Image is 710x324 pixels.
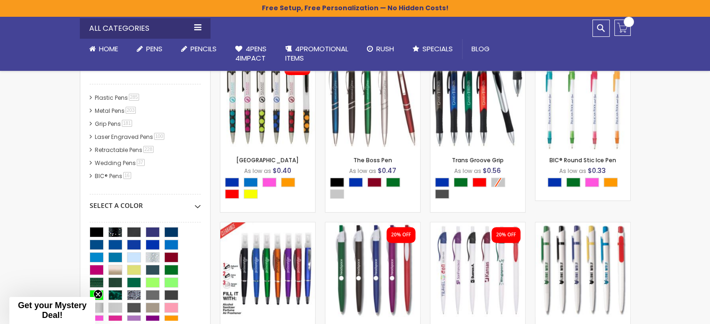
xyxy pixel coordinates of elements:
div: Green [386,178,400,187]
div: Orange [281,178,295,187]
a: 2 in 1 Antibacterial Med Safe Spray / Twist Stylus Pen [220,222,315,230]
div: Pink [585,178,599,187]
div: Get your Mystery Deal!Close teaser [9,297,95,324]
div: All Categories [80,18,211,39]
a: The Boss Pen [353,156,392,164]
a: BIC® Pens16 [92,172,134,180]
span: 4Pens 4impact [235,44,267,63]
button: Close teaser [93,290,103,299]
span: 228 [143,146,154,153]
img: BIC® Round Stic Ice Pen [535,55,630,150]
span: Rush [376,44,394,54]
img: New Orleans Pen [220,55,315,150]
a: Oak Pen [430,222,525,230]
div: Select A Color [90,194,201,210]
div: Red [225,189,239,199]
span: 100 [154,133,165,140]
span: Blog [471,44,490,54]
span: $0.47 [378,166,396,175]
span: Get your Mystery Deal! [18,301,86,320]
a: Plastic Pens285 [92,94,143,102]
span: $0.33 [588,166,606,175]
a: Wedding Pens37 [92,159,148,167]
div: Orange [604,178,618,187]
div: Green [566,178,580,187]
div: 20% OFF [496,232,516,238]
span: Home [99,44,118,54]
span: $0.40 [273,166,291,175]
span: As low as [454,167,481,175]
div: Smoke [435,189,449,199]
img: Cedar Plastic Pen [535,222,630,317]
div: Select A Color [548,178,622,189]
a: BIC® Round Stic Ice Pen [549,156,616,164]
img: The Boss Pen [325,55,420,150]
a: 4PROMOTIONALITEMS [276,39,358,69]
div: Silver [330,189,344,199]
div: Blue [225,178,239,187]
span: As low as [349,167,376,175]
a: 4Pens4impact [226,39,276,69]
span: As low as [559,167,586,175]
a: Pens [127,39,172,59]
a: Oak Pen Solid [325,222,420,230]
a: Retractable Pens228 [92,146,157,154]
div: Green [454,178,468,187]
a: Laser Engraved Pens100 [92,133,168,141]
div: Red [472,178,486,187]
div: Yellow [244,189,258,199]
div: Blue [548,178,562,187]
span: As low as [244,167,271,175]
a: Cedar Plastic Pen [535,222,630,230]
a: Grip Pens181 [92,120,136,128]
div: Select A Color [225,178,315,201]
div: Blue Light [244,178,258,187]
div: Pink [262,178,276,187]
span: 203 [126,107,136,114]
a: Trans Groove Grip [452,156,504,164]
div: Burgundy [367,178,381,187]
span: 285 [129,94,140,101]
img: Oak Pen Solid [325,222,420,317]
a: Specials [403,39,462,59]
div: Select A Color [330,178,420,201]
a: Pencils [172,39,226,59]
img: Oak Pen [430,222,525,317]
img: Trans Groove Grip [430,55,525,150]
span: 37 [137,159,145,166]
a: Rush [358,39,403,59]
a: Blog [462,39,499,59]
span: 4PROMOTIONAL ITEMS [285,44,348,63]
span: Pens [146,44,162,54]
div: Select A Color [435,178,525,201]
a: Home [80,39,127,59]
span: Pencils [190,44,217,54]
div: Black [330,178,344,187]
span: 181 [122,120,133,127]
span: Specials [422,44,453,54]
span: 16 [123,172,131,179]
div: 20% OFF [391,232,411,238]
div: Blue [435,178,449,187]
a: [GEOGRAPHIC_DATA] [236,156,299,164]
img: 2 in 1 Antibacterial Med Safe Spray / Twist Stylus Pen [220,222,315,317]
a: Metal Pens203 [92,107,140,115]
span: $0.56 [483,166,501,175]
div: Blue [349,178,363,187]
